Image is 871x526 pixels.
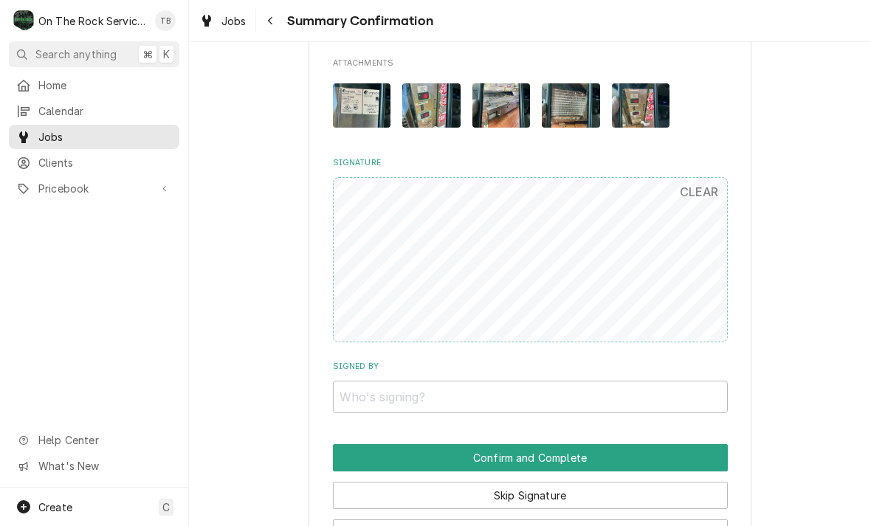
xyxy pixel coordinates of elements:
[333,471,728,509] div: Button Group Row
[9,99,179,123] a: Calendar
[9,125,179,149] a: Jobs
[333,58,728,69] span: Attachments
[9,150,179,175] a: Clients
[9,428,179,452] a: Go to Help Center
[333,444,728,471] div: Button Group Row
[671,177,728,207] button: CLEAR
[333,157,728,169] label: Signature
[13,10,34,31] div: O
[9,454,179,478] a: Go to What's New
[38,181,150,196] span: Pricebook
[38,103,172,119] span: Calendar
[283,11,433,31] span: Summary Confirmation
[163,46,170,62] span: K
[9,41,179,67] button: Search anything⌘K
[38,155,172,170] span: Clients
[333,444,728,471] button: Confirm and Complete
[38,13,147,29] div: On The Rock Services
[162,499,170,515] span: C
[38,432,171,448] span: Help Center
[612,83,670,127] img: HtQSAV4dRg6I93ZKywrA
[13,10,34,31] div: On The Rock Services's Avatar
[9,176,179,201] a: Go to Pricebook
[472,83,531,127] img: MOqlOHhmQFi0ZYvzMog5
[333,58,728,139] div: Attachments
[333,381,728,413] input: Who's signing?
[402,83,461,127] img: uDjJ1bDR4286Bqnwj5XI
[38,129,172,145] span: Jobs
[38,458,171,474] span: What's New
[142,46,153,62] span: ⌘
[9,73,179,97] a: Home
[333,482,728,509] button: Skip Signature
[259,9,283,32] button: Navigate back
[333,157,728,342] div: Signature
[333,83,391,127] img: FHnFnKT3QnGVDyHal14R
[333,72,728,139] span: Attachments
[221,13,247,29] span: Jobs
[35,46,117,62] span: Search anything
[38,77,172,93] span: Home
[333,361,728,413] div: Signed By
[333,361,728,373] label: Signed By
[155,10,176,31] div: Todd Brady's Avatar
[542,83,600,127] img: meCpnafrTxaSBn50ddHa
[38,501,72,513] span: Create
[155,10,176,31] div: TB
[193,9,252,33] a: Jobs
